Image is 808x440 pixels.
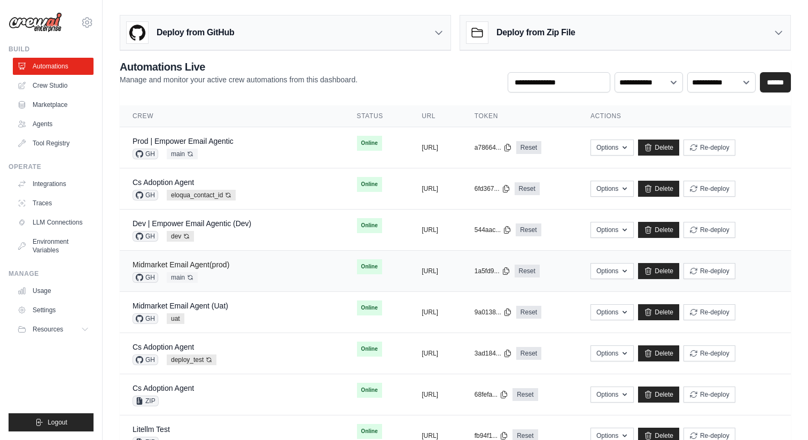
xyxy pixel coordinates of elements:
[167,190,236,200] span: eloqua_contact_id
[13,282,94,299] a: Usage
[9,163,94,171] div: Operate
[357,383,382,398] span: Online
[13,233,94,259] a: Environment Variables
[344,105,409,127] th: Status
[683,222,735,238] button: Re-deploy
[475,267,510,275] button: 1a5fd9...
[13,115,94,133] a: Agents
[496,26,575,39] h3: Deploy from Zip File
[133,219,251,228] a: Dev | Empower Email Agentic (Dev)
[462,105,578,127] th: Token
[475,226,511,234] button: 544aac...
[13,96,94,113] a: Marketplace
[13,302,94,319] a: Settings
[167,231,194,242] span: dev
[13,135,94,152] a: Tool Registry
[133,302,228,310] a: Midmarket Email Agent (Uat)
[120,105,344,127] th: Crew
[475,431,508,440] button: fb94f1...
[167,272,198,283] span: main
[516,223,541,236] a: Reset
[9,269,94,278] div: Manage
[133,178,194,187] a: Cs Adoption Agent
[516,141,541,154] a: Reset
[357,259,382,274] span: Online
[591,304,634,320] button: Options
[13,195,94,212] a: Traces
[591,263,634,279] button: Options
[357,177,382,192] span: Online
[13,77,94,94] a: Crew Studio
[591,345,634,361] button: Options
[578,105,791,127] th: Actions
[9,413,94,431] button: Logout
[475,143,512,152] button: a78664...
[157,26,234,39] h3: Deploy from GitHub
[48,418,67,427] span: Logout
[127,22,148,43] img: GitHub Logo
[475,184,510,193] button: 6fd367...
[638,387,679,403] a: Delete
[133,313,158,324] span: GH
[683,304,735,320] button: Re-deploy
[133,354,158,365] span: GH
[133,384,194,392] a: Cs Adoption Agent
[475,390,508,399] button: 68fefa...
[591,387,634,403] button: Options
[683,263,735,279] button: Re-deploy
[591,140,634,156] button: Options
[683,140,735,156] button: Re-deploy
[683,345,735,361] button: Re-deploy
[515,265,540,277] a: Reset
[133,260,229,269] a: Midmarket Email Agent(prod)
[591,181,634,197] button: Options
[133,425,170,434] a: Litellm Test
[357,136,382,151] span: Online
[357,300,382,315] span: Online
[516,306,541,319] a: Reset
[475,308,512,317] button: 9a0138...
[512,388,538,401] a: Reset
[357,342,382,357] span: Online
[133,396,159,406] span: ZIP
[638,304,679,320] a: Delete
[591,222,634,238] button: Options
[13,214,94,231] a: LLM Connections
[120,59,358,74] h2: Automations Live
[13,321,94,338] button: Resources
[638,140,679,156] a: Delete
[357,424,382,439] span: Online
[167,354,216,365] span: deploy_test
[133,149,158,159] span: GH
[9,45,94,53] div: Build
[409,105,462,127] th: URL
[133,231,158,242] span: GH
[638,181,679,197] a: Delete
[33,325,63,334] span: Resources
[515,182,540,195] a: Reset
[13,175,94,192] a: Integrations
[683,387,735,403] button: Re-deploy
[9,12,62,33] img: Logo
[167,313,184,324] span: uat
[133,272,158,283] span: GH
[357,218,382,233] span: Online
[133,343,194,351] a: Cs Adoption Agent
[120,74,358,85] p: Manage and monitor your active crew automations from this dashboard.
[133,190,158,200] span: GH
[638,222,679,238] a: Delete
[638,263,679,279] a: Delete
[167,149,198,159] span: main
[475,349,512,358] button: 3ad184...
[13,58,94,75] a: Automations
[638,345,679,361] a: Delete
[683,181,735,197] button: Re-deploy
[133,137,234,145] a: Prod | Empower Email Agentic
[516,347,541,360] a: Reset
